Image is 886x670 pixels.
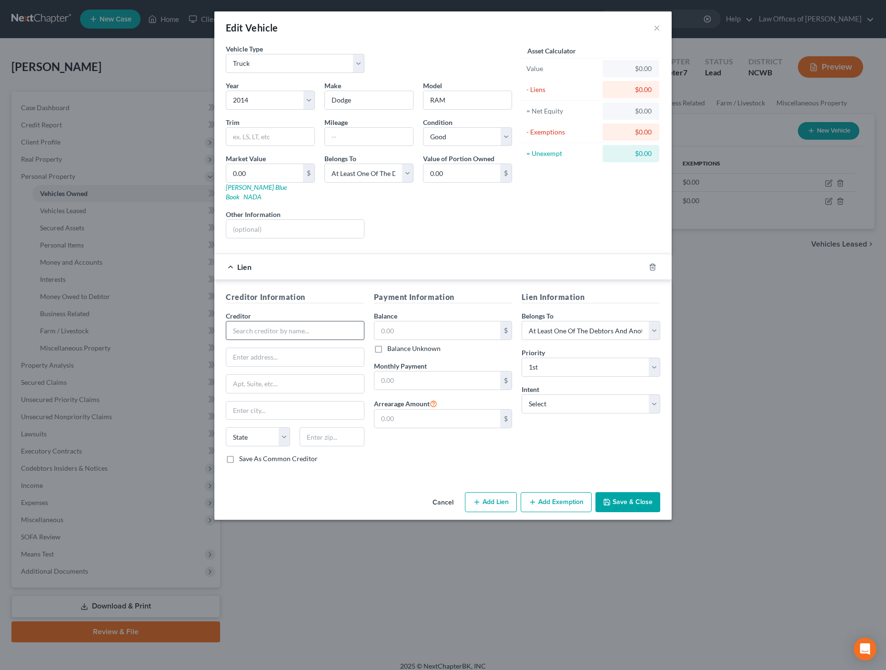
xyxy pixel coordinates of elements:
div: $ [500,371,512,390]
h5: Payment Information [374,291,513,303]
span: Belongs To [324,155,356,163]
label: Save As Common Creditor [239,454,318,464]
div: - Exemptions [526,127,598,137]
h5: Lien Information [522,291,660,303]
label: Balance [374,311,397,321]
div: Edit Vehicle [226,21,278,34]
label: Arrearage Amount [374,398,437,409]
span: Priority [522,349,545,357]
div: Value [526,64,598,73]
button: Add Exemption [521,492,592,512]
div: $ [500,410,512,428]
label: Balance Unknown [387,344,441,353]
label: Other Information [226,209,281,219]
label: Condition [423,117,453,127]
input: ex. Altima [423,91,512,109]
div: Open Intercom Messenger [854,638,876,660]
label: Vehicle Type [226,44,263,54]
span: Lien [237,262,252,271]
input: ex. Nissan [325,91,413,109]
input: 0.00 [374,410,501,428]
input: ex. LS, LT, etc [226,128,314,146]
div: $0.00 [610,106,652,116]
span: Creditor [226,312,251,320]
div: $0.00 [610,149,652,158]
label: Value of Portion Owned [423,154,494,164]
label: Asset Calculator [527,46,576,56]
div: $ [500,321,512,340]
div: $0.00 [610,85,652,94]
input: 0.00 [374,321,501,340]
input: (optional) [226,220,364,238]
button: Add Lien [465,492,517,512]
label: Year [226,81,239,91]
label: Trim [226,117,240,127]
div: $0.00 [610,64,652,73]
label: Intent [522,384,539,394]
button: Save & Close [595,492,660,512]
a: NADA [243,193,262,201]
input: Apt, Suite, etc... [226,375,364,393]
div: $ [500,164,512,182]
label: Market Value [226,154,266,164]
input: Search creditor by name... [226,321,364,340]
input: 0.00 [374,371,501,390]
span: Make [324,82,341,90]
input: -- [325,128,413,146]
button: Cancel [425,493,461,512]
div: = Net Equity [526,106,598,116]
input: Enter address... [226,348,364,366]
button: × [654,22,660,33]
div: - Liens [526,85,598,94]
label: Mileage [324,117,348,127]
a: [PERSON_NAME] Blue Book [226,183,287,201]
input: Enter zip... [300,427,364,446]
div: = Unexempt [526,149,598,158]
input: 0.00 [226,164,303,182]
label: Model [423,81,442,91]
span: Belongs To [522,312,554,320]
div: $0.00 [610,127,652,137]
input: 0.00 [423,164,500,182]
h5: Creditor Information [226,291,364,303]
input: Enter city... [226,402,364,420]
div: $ [303,164,314,182]
label: Monthly Payment [374,361,427,371]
